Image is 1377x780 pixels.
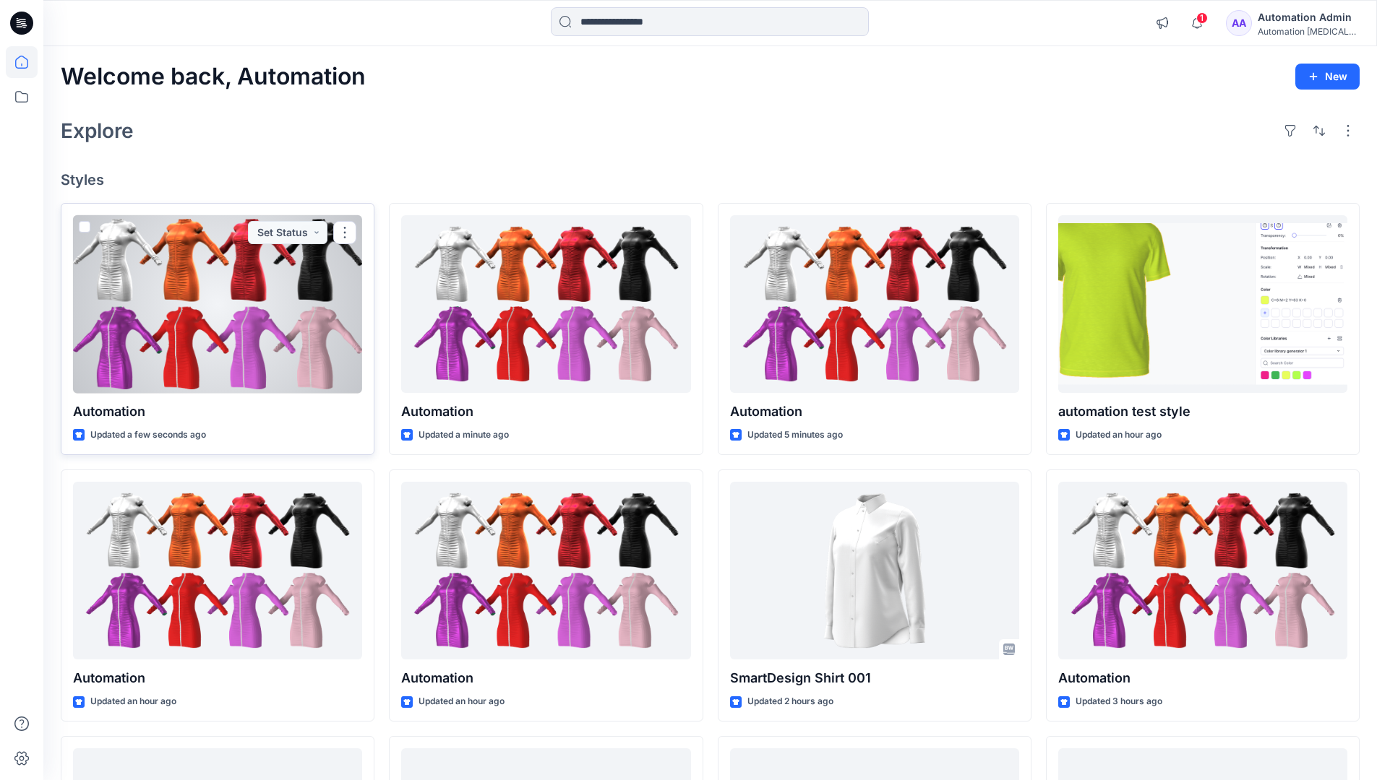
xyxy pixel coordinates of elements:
[401,482,690,660] a: Automation
[73,402,362,422] p: Automation
[1295,64,1360,90] button: New
[61,119,134,142] h2: Explore
[1258,9,1359,26] div: Automation Admin
[419,694,505,709] p: Updated an hour ago
[401,402,690,422] p: Automation
[1226,10,1252,36] div: AA
[1076,428,1162,443] p: Updated an hour ago
[61,171,1360,188] h4: Styles
[90,428,206,443] p: Updated a few seconds ago
[401,668,690,688] p: Automation
[1258,26,1359,37] div: Automation [MEDICAL_DATA]...
[419,428,509,443] p: Updated a minute ago
[401,215,690,394] a: Automation
[1076,694,1162,709] p: Updated 3 hours ago
[1058,402,1347,422] p: automation test style
[1058,668,1347,688] p: Automation
[730,482,1019,660] a: SmartDesign Shirt 001
[1196,12,1208,24] span: 1
[61,64,366,90] h2: Welcome back, Automation
[730,402,1019,422] p: Automation
[747,694,833,709] p: Updated 2 hours ago
[730,668,1019,688] p: SmartDesign Shirt 001
[747,428,843,443] p: Updated 5 minutes ago
[1058,482,1347,660] a: Automation
[73,668,362,688] p: Automation
[730,215,1019,394] a: Automation
[90,694,176,709] p: Updated an hour ago
[73,215,362,394] a: Automation
[1058,215,1347,394] a: automation test style
[73,482,362,660] a: Automation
